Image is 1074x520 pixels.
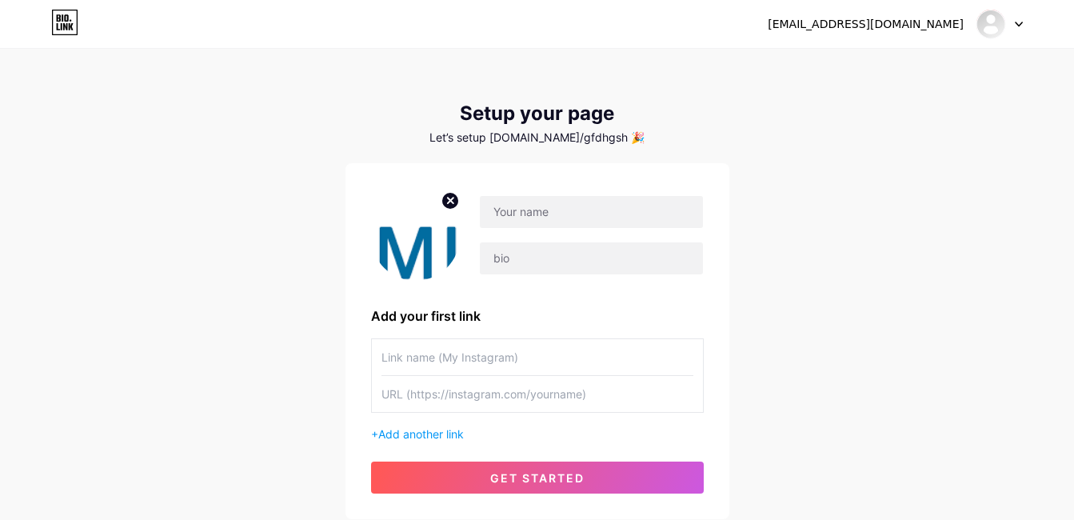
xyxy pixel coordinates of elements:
div: + [371,426,704,442]
button: get started [371,462,704,494]
input: bio [480,242,702,274]
span: Add another link [378,427,464,441]
div: Let’s setup [DOMAIN_NAME]/gfdhgsh 🎉 [345,131,729,144]
input: Your name [480,196,702,228]
div: [EMAIL_ADDRESS][DOMAIN_NAME] [768,16,964,33]
input: Link name (My Instagram) [381,339,693,375]
img: gfdhgsh [976,9,1006,39]
div: Setup your page [345,102,729,125]
span: get started [490,471,585,485]
div: Add your first link [371,306,704,326]
input: URL (https://instagram.com/yourname) [381,376,693,412]
img: profile pic [371,189,461,281]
